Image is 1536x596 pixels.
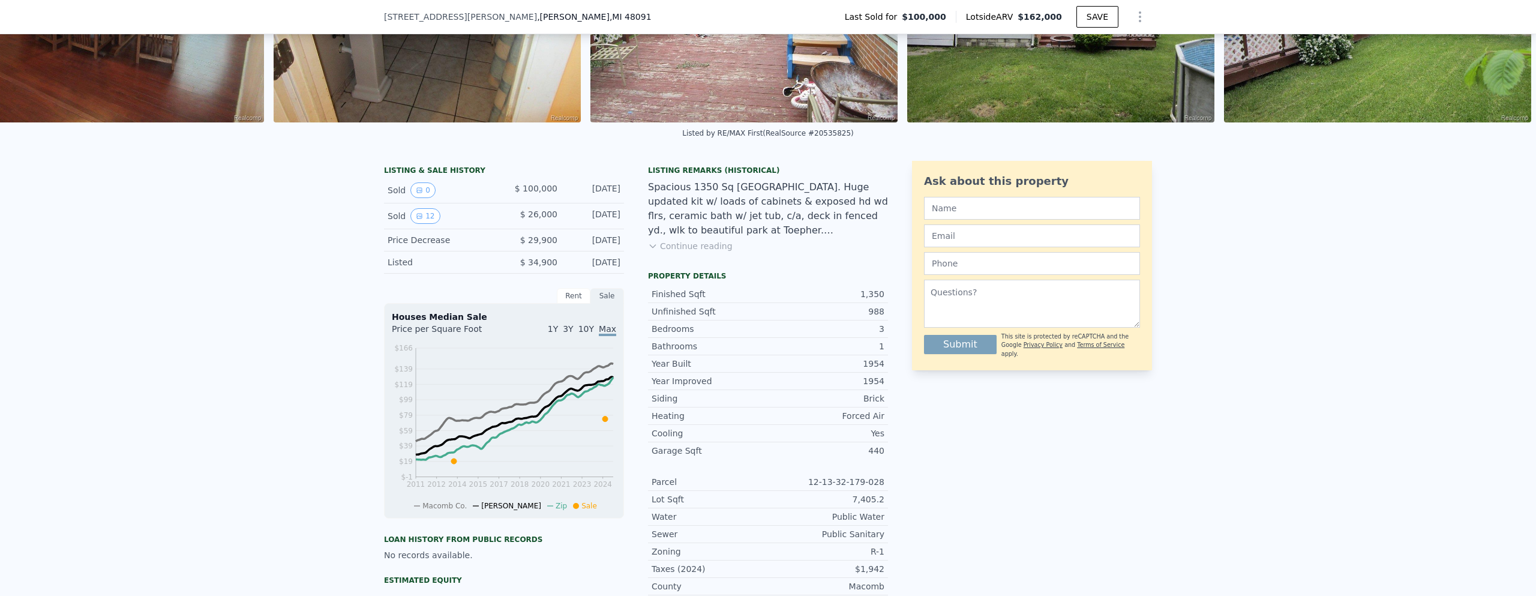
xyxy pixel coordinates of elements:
span: [PERSON_NAME] [481,502,541,510]
div: Listed by RE/MAX First (RealSource #20535825) [682,129,854,137]
div: Ask about this property [924,173,1140,190]
div: Heating [652,410,768,422]
div: County [652,580,768,592]
tspan: 2024 [593,480,612,489]
tspan: $139 [394,365,413,373]
span: 1Y [548,324,558,334]
div: Finished Sqft [652,288,768,300]
button: Submit [924,335,997,354]
tspan: $166 [394,344,413,352]
a: Terms of Service [1077,342,1124,348]
div: Water [652,511,768,523]
div: Cooling [652,427,768,439]
span: Max [599,324,616,336]
div: 1 [768,340,884,352]
div: Unfinished Sqft [652,306,768,318]
div: Year Improved [652,375,768,387]
tspan: 2014 [448,480,467,489]
div: Year Built [652,358,768,370]
span: Sale [581,502,597,510]
button: SAVE [1076,6,1118,28]
span: $ 100,000 [515,184,557,193]
div: This site is protected by reCAPTCHA and the Google and apply. [1001,333,1140,358]
input: Name [924,197,1140,220]
div: Bathrooms [652,340,768,352]
span: $ 34,900 [520,257,557,267]
tspan: $59 [399,427,413,435]
div: 988 [768,306,884,318]
span: Lotside ARV [966,11,1018,23]
span: $100,000 [902,11,946,23]
tspan: $39 [399,442,413,450]
div: 7,405.2 [768,493,884,505]
button: Continue reading [648,240,733,252]
div: Loan history from public records [384,535,624,544]
div: 12-13-32-179-028 [768,476,884,488]
span: 10Y [578,324,594,334]
div: LISTING & SALE HISTORY [384,166,624,178]
span: Zip [556,502,567,510]
div: [DATE] [567,182,620,198]
div: 1,350 [768,288,884,300]
input: Phone [924,252,1140,275]
div: R-1 [768,546,884,558]
span: Macomb Co. [422,502,467,510]
div: 440 [768,445,884,457]
div: 3 [768,323,884,335]
span: 3Y [563,324,573,334]
span: $ 26,000 [520,209,557,219]
div: Rent [557,288,590,304]
div: Forced Air [768,410,884,422]
tspan: 2020 [532,480,550,489]
tspan: 2021 [552,480,571,489]
div: Lot Sqft [652,493,768,505]
div: Estimated Equity [384,576,624,585]
span: $162,000 [1018,12,1062,22]
tspan: $99 [399,396,413,404]
tspan: 2018 [511,480,529,489]
div: Public Sanitary [768,528,884,540]
tspan: $-1 [401,473,413,481]
div: Houses Median Sale [392,311,616,323]
button: View historical data [410,182,436,198]
div: Sold [388,182,494,198]
div: Listing Remarks (Historical) [648,166,888,175]
input: Email [924,224,1140,247]
div: No records available. [384,549,624,561]
tspan: 2015 [469,480,488,489]
tspan: 2011 [407,480,425,489]
div: Macomb [768,580,884,592]
div: Brick [768,393,884,405]
div: Property details [648,271,888,281]
span: , [PERSON_NAME] [537,11,651,23]
div: Listed [388,256,494,268]
div: Taxes (2024) [652,563,768,575]
div: Yes [768,427,884,439]
div: Price Decrease [388,234,494,246]
div: [DATE] [567,234,620,246]
span: [STREET_ADDRESS][PERSON_NAME] [384,11,537,23]
div: Garage Sqft [652,445,768,457]
tspan: $19 [399,457,413,466]
div: Spacious 1350 Sq [GEOGRAPHIC_DATA]. Huge updated kit w/ loads of cabinets & exposed hd wd flrs, c... [648,180,888,238]
tspan: $119 [394,381,413,389]
tspan: 2023 [573,480,592,489]
tspan: 2017 [490,480,508,489]
div: Bedrooms [652,323,768,335]
div: Price per Square Foot [392,323,504,342]
div: Sold [388,208,494,224]
button: Show Options [1128,5,1152,29]
tspan: $79 [399,411,413,420]
button: View historical data [410,208,440,224]
div: [DATE] [567,208,620,224]
a: Privacy Policy [1024,342,1063,348]
div: Sale [590,288,624,304]
div: 1954 [768,358,884,370]
div: Public Water [768,511,884,523]
div: [DATE] [567,256,620,268]
span: Last Sold for [845,11,902,23]
span: $ 29,900 [520,235,557,245]
div: Siding [652,393,768,405]
div: Parcel [652,476,768,488]
tspan: 2012 [427,480,446,489]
